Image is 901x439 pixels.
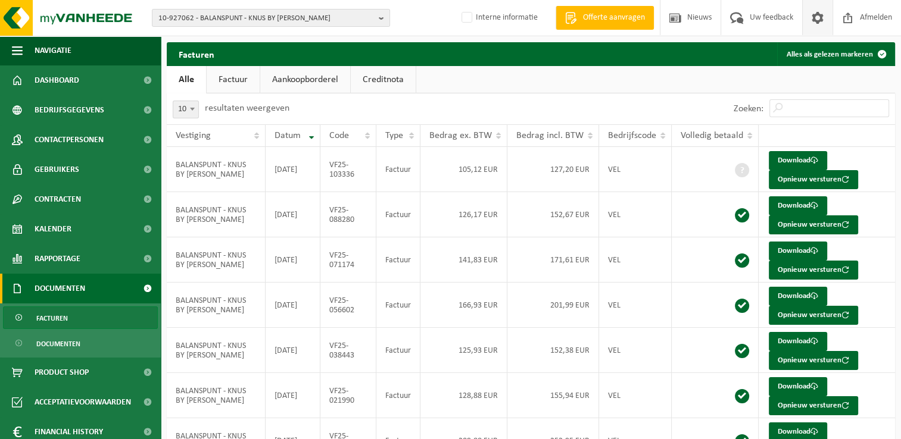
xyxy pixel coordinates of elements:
[35,244,80,274] span: Rapportage
[35,387,131,417] span: Acceptatievoorwaarden
[769,196,827,215] a: Download
[507,192,599,237] td: 152,67 EUR
[36,333,80,355] span: Documenten
[167,237,266,283] td: BALANSPUNT - KNUS BY [PERSON_NAME]
[167,373,266,418] td: BALANSPUNT - KNUS BY [PERSON_NAME]
[158,10,374,27] span: 10-927062 - BALANSPUNT - KNUS BY [PERSON_NAME]
[275,131,301,140] span: Datum
[608,131,656,140] span: Bedrijfscode
[420,147,507,192] td: 105,12 EUR
[769,151,827,170] a: Download
[320,283,376,328] td: VF25-056602
[152,9,390,27] button: 10-927062 - BALANSPUNT - KNUS BY [PERSON_NAME]
[266,192,320,237] td: [DATE]
[173,101,199,118] span: 10
[507,373,599,418] td: 155,94 EUR
[376,237,420,283] td: Factuur
[769,396,858,415] button: Opnieuw versturen
[35,358,89,387] span: Product Shop
[420,237,507,283] td: 141,83 EUR
[3,306,158,329] a: Facturen
[769,261,858,280] button: Opnieuw versturen
[769,170,858,189] button: Opnieuw versturen
[769,351,858,370] button: Opnieuw versturen
[376,147,420,192] td: Factuur
[769,377,827,396] a: Download
[777,42,894,66] button: Alles als gelezen markeren
[507,147,599,192] td: 127,20 EUR
[769,332,827,351] a: Download
[205,104,289,113] label: resultaten weergeven
[459,9,538,27] label: Interne informatie
[507,283,599,328] td: 201,99 EUR
[599,237,672,283] td: VEL
[3,332,158,355] a: Documenten
[167,192,266,237] td: BALANSPUNT - KNUS BY [PERSON_NAME]
[35,36,71,65] span: Navigatie
[35,125,104,155] span: Contactpersonen
[385,131,403,140] span: Type
[167,66,206,93] a: Alle
[599,147,672,192] td: VEL
[769,215,858,234] button: Opnieuw versturen
[35,184,81,214] span: Contracten
[36,307,68,330] span: Facturen
[734,104,763,114] label: Zoeken:
[266,328,320,373] td: [DATE]
[320,192,376,237] td: VF25-088280
[580,12,648,24] span: Offerte aanvragen
[556,6,654,30] a: Offerte aanvragen
[266,373,320,418] td: [DATE]
[599,328,672,373] td: VEL
[167,283,266,328] td: BALANSPUNT - KNUS BY [PERSON_NAME]
[167,42,226,65] h2: Facturen
[35,214,71,244] span: Kalender
[420,328,507,373] td: 125,93 EUR
[320,147,376,192] td: VF25-103336
[376,373,420,418] td: Factuur
[176,131,211,140] span: Vestiging
[320,237,376,283] td: VF25-071174
[420,192,507,237] td: 126,17 EUR
[35,65,79,95] span: Dashboard
[681,131,743,140] span: Volledig betaald
[516,131,584,140] span: Bedrag incl. BTW
[599,283,672,328] td: VEL
[599,373,672,418] td: VEL
[507,237,599,283] td: 171,61 EUR
[167,147,266,192] td: BALANSPUNT - KNUS BY [PERSON_NAME]
[266,147,320,192] td: [DATE]
[320,328,376,373] td: VF25-038443
[351,66,416,93] a: Creditnota
[376,328,420,373] td: Factuur
[376,192,420,237] td: Factuur
[266,237,320,283] td: [DATE]
[35,155,79,184] span: Gebruikers
[769,287,827,306] a: Download
[266,283,320,328] td: [DATE]
[429,131,492,140] span: Bedrag ex. BTW
[507,328,599,373] td: 152,38 EUR
[35,274,85,303] span: Documenten
[260,66,350,93] a: Aankoopborderel
[35,95,104,125] span: Bedrijfsgegevens
[167,328,266,373] td: BALANSPUNT - KNUS BY [PERSON_NAME]
[769,306,858,325] button: Opnieuw versturen
[376,283,420,328] td: Factuur
[173,101,198,118] span: 10
[769,242,827,261] a: Download
[420,373,507,418] td: 128,88 EUR
[329,131,349,140] span: Code
[599,192,672,237] td: VEL
[207,66,260,93] a: Factuur
[320,373,376,418] td: VF25-021990
[420,283,507,328] td: 166,93 EUR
